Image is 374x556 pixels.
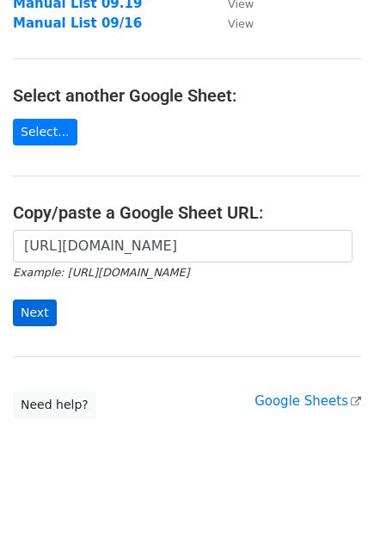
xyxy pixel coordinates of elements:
a: Google Sheets [254,393,361,409]
h4: Select another Google Sheet: [13,85,361,106]
h4: Copy/paste a Google Sheet URL: [13,202,361,223]
small: Example: [URL][DOMAIN_NAME] [13,266,189,279]
small: View [228,17,254,30]
input: Paste your Google Sheet URL here [13,230,353,263]
iframe: Chat Widget [288,473,374,556]
a: Need help? [13,392,96,418]
a: View [211,15,254,31]
a: Manual List 09/16 [13,15,142,31]
input: Next [13,300,57,326]
a: Select... [13,119,77,145]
